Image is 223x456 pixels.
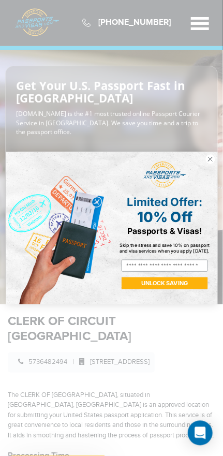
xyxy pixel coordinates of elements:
button: UNLOCK SAVING [122,277,207,289]
span: 10% Off [137,209,192,226]
button: Close dialog [205,154,215,164]
span: Passports & Visas! [127,226,202,236]
img: passports and visas [143,161,186,187]
div: Open Intercom Messenger [188,421,213,446]
span: Skip the stress and save 10% on passport and visa services when you apply [DATE]. [120,242,210,254]
img: de9cda0d-0715-46ca-9a25-073762a91ba7.png [6,152,112,304]
span: Limited Offer: [127,195,202,209]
